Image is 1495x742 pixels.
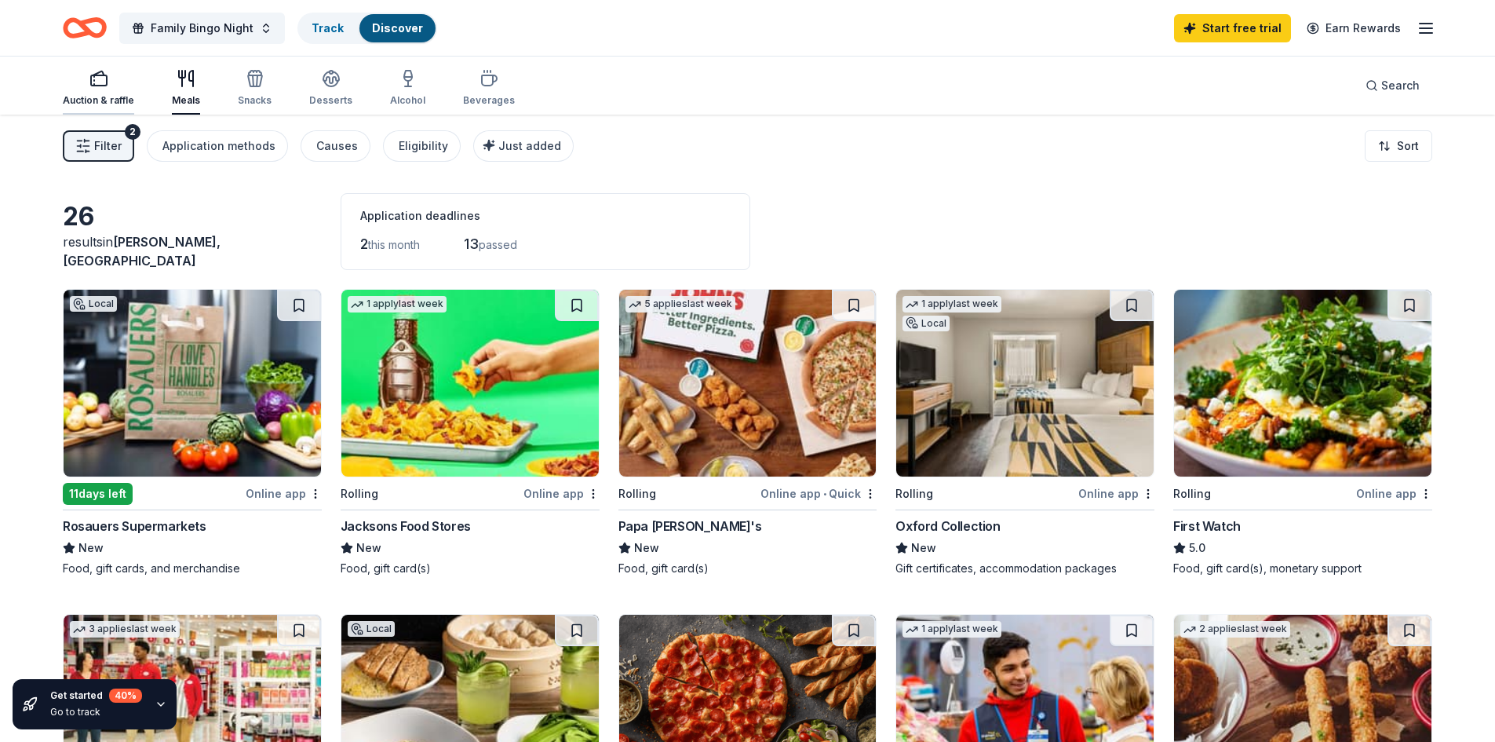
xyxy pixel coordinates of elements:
[896,290,1154,477] img: Image for Oxford Collection
[238,63,272,115] button: Snacks
[297,13,437,44] button: TrackDiscover
[50,706,142,718] div: Go to track
[63,234,221,269] span: [PERSON_NAME], [GEOGRAPHIC_DATA]
[1356,484,1432,503] div: Online app
[64,290,321,477] img: Image for Rosauers Supermarkets
[78,539,104,557] span: New
[1180,621,1290,638] div: 2 applies last week
[172,94,200,107] div: Meals
[1078,484,1154,503] div: Online app
[341,290,599,477] img: Image for Jacksons Food Stores
[1297,14,1410,42] a: Earn Rewards
[70,296,117,312] div: Local
[147,130,288,162] button: Application methods
[479,238,517,251] span: passed
[498,139,561,152] span: Just added
[911,539,936,557] span: New
[618,561,877,576] div: Food, gift card(s)
[341,484,378,503] div: Rolling
[1173,484,1211,503] div: Rolling
[312,21,344,35] a: Track
[902,296,1001,313] div: 1 apply last week
[619,290,877,477] img: Image for Papa John's
[360,207,731,225] div: Application deadlines
[63,130,134,162] button: Filter2
[172,63,200,115] button: Meals
[151,19,253,38] span: Family Bingo Night
[1381,76,1420,95] span: Search
[125,124,140,140] div: 2
[902,316,950,331] div: Local
[760,484,877,503] div: Online app Quick
[383,130,461,162] button: Eligibility
[1173,561,1432,576] div: Food, gift card(s), monetary support
[63,63,134,115] button: Auction & raffle
[63,9,107,46] a: Home
[162,137,275,155] div: Application methods
[895,289,1154,576] a: Image for Oxford Collection1 applylast weekLocalRollingOnline appOxford CollectionNewGift certifi...
[63,517,206,535] div: Rosauers Supermarkets
[464,236,479,252] span: 13
[473,130,574,162] button: Just added
[63,561,322,576] div: Food, gift cards, and merchandise
[823,488,826,500] span: •
[63,232,322,270] div: results
[119,13,285,44] button: Family Bingo Night
[399,137,448,155] div: Eligibility
[625,296,735,313] div: 5 applies last week
[246,484,322,503] div: Online app
[902,621,1001,638] div: 1 apply last week
[360,236,368,252] span: 2
[50,689,142,703] div: Get started
[1174,290,1431,477] img: Image for First Watch
[634,539,659,557] span: New
[372,21,423,35] a: Discover
[1189,539,1205,557] span: 5.0
[368,238,420,251] span: this month
[895,484,933,503] div: Rolling
[618,517,762,535] div: Papa [PERSON_NAME]'s
[63,289,322,576] a: Image for Rosauers SupermarketsLocal11days leftOnline appRosauers SupermarketsNewFood, gift cards...
[341,289,600,576] a: Image for Jacksons Food Stores1 applylast weekRollingOnline appJacksons Food StoresNewFood, gift ...
[523,484,600,503] div: Online app
[348,621,395,637] div: Local
[463,63,515,115] button: Beverages
[1365,130,1432,162] button: Sort
[301,130,370,162] button: Causes
[238,94,272,107] div: Snacks
[109,689,142,703] div: 40 %
[1173,517,1241,535] div: First Watch
[1173,289,1432,576] a: Image for First WatchRollingOnline appFirst Watch5.0Food, gift card(s), monetary support
[1397,137,1419,155] span: Sort
[309,94,352,107] div: Desserts
[316,137,358,155] div: Causes
[63,201,322,232] div: 26
[341,561,600,576] div: Food, gift card(s)
[63,94,134,107] div: Auction & raffle
[348,296,447,313] div: 1 apply last week
[63,483,133,505] div: 11 days left
[356,539,381,557] span: New
[895,561,1154,576] div: Gift certificates, accommodation packages
[463,94,515,107] div: Beverages
[94,137,122,155] span: Filter
[1174,14,1291,42] a: Start free trial
[341,517,471,535] div: Jacksons Food Stores
[390,63,425,115] button: Alcohol
[390,94,425,107] div: Alcohol
[895,517,1000,535] div: Oxford Collection
[1353,70,1432,101] button: Search
[618,484,656,503] div: Rolling
[618,289,877,576] a: Image for Papa John's5 applieslast weekRollingOnline app•QuickPapa [PERSON_NAME]'sNewFood, gift c...
[309,63,352,115] button: Desserts
[70,621,180,638] div: 3 applies last week
[63,234,221,269] span: in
